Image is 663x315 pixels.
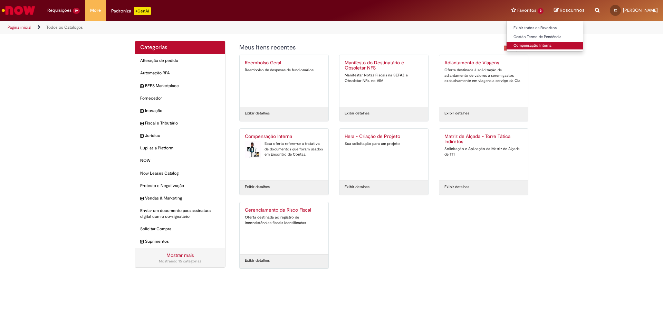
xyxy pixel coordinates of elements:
[140,239,143,245] i: expandir categoria Suprimentos
[345,73,423,83] div: Manifestar Notas Fiscais na SEFAZ e Obsoletar NFs. no VIM
[140,120,143,127] i: expandir categoria Fiscal e Tributário
[245,134,323,139] h2: Compensação Interna
[140,95,220,101] span: Fornecedor
[140,158,220,164] span: NOW
[135,142,225,155] div: Lupi as a Platform
[345,134,423,139] h2: Hera - Criação de Projeto
[140,83,143,90] i: expandir categoria BEES Marketplace
[135,67,225,80] div: Automação RPA
[140,58,220,64] span: Alteração de pedido
[554,7,585,14] a: Rascunhos
[507,24,583,32] a: Exibir todos os Favoritos
[516,45,517,53] span: |
[345,111,369,116] a: Exibir detalhes
[145,83,220,89] span: BEES Marketplace
[140,70,220,76] span: Automação RPA
[135,192,225,205] div: expandir categoria Vendas & Marketing Vendas & Marketing
[140,45,220,51] h2: Categorias
[240,55,328,107] a: Reembolso Geral Reembolso de despesas de funcionários
[134,7,151,15] p: +GenAi
[145,239,220,244] span: Suprimentos
[140,226,220,232] span: Solicitar Compra
[439,55,528,107] a: Adiantamento de Viagens Oferta destinada à solicitação de adiantamento de valores a serem gastos ...
[339,55,428,107] a: Manifesto do Destinatário e Obsoletar NFS Manifestar Notas Fiscais na SEFAZ e Obsoletar NFs. no VIM
[135,179,225,192] div: Protesto e Negativação
[507,42,583,49] a: Compensação Interna
[135,80,225,92] div: expandir categoria BEES Marketplace BEES Marketplace
[240,202,328,254] a: Gerenciamento de Risco Fiscal Oferta destinada ao registro de inconsistências fiscais identificadas
[245,184,270,190] a: Exibir detalhes
[166,252,194,258] a: Mostrar mais
[538,8,544,14] span: 2
[140,108,143,115] i: expandir categoria Inovação
[439,129,528,180] a: Matriz de Alçada - Torre Tática Indiretos Solicitação e Aplicação da Matriz de Alçada de TTI
[140,170,220,176] span: Now Leases Catalog
[444,67,523,84] div: Oferta destinada à solicitação de adiantamento de valores a serem gastos exclusivamente em viagen...
[135,129,225,142] div: expandir categoria Jurídico Jurídico
[245,215,323,225] div: Oferta destinada ao registro de inconsistências fiscais identificadas
[47,7,71,14] span: Requisições
[614,8,617,12] span: IC
[345,141,423,147] div: Sua solicitação para um projeto
[140,133,143,140] i: expandir categoria Jurídico
[245,111,270,116] a: Exibir detalhes
[507,33,583,41] a: Gestão Termo de Pendência
[140,145,220,151] span: Lupi as a Platform
[444,134,523,145] h2: Matriz de Alçada - Torre Tática Indiretos
[135,54,225,67] div: Alteração de pedido
[504,45,510,52] i: Exibição em cartão
[5,21,437,34] ul: Trilhas de página
[140,195,143,202] i: expandir categoria Vendas & Marketing
[506,21,583,52] ul: Favoritos
[444,184,469,190] a: Exibir detalhes
[444,111,469,116] a: Exibir detalhes
[245,60,323,66] h2: Reembolso Geral
[239,44,454,51] h1: {"description":"","title":"Meus itens recentes"} Categoria
[145,133,220,139] span: Jurídico
[623,7,658,13] span: [PERSON_NAME]
[135,223,225,235] div: Solicitar Compra
[90,7,101,14] span: More
[560,7,585,13] span: Rascunhos
[135,117,225,130] div: expandir categoria Fiscal e Tributário Fiscal e Tributário
[135,104,225,117] div: expandir categoria Inovação Inovação
[345,184,369,190] a: Exibir detalhes
[135,54,225,248] ul: Categorias
[245,141,323,157] div: Essa oferta refere-se a tratativa de documentos que foram usados em Encontro de Contas.
[145,120,220,126] span: Fiscal e Tributário
[140,259,220,264] div: Mostrando 15 categorias
[245,207,323,213] h2: Gerenciamento de Risco Fiscal
[245,67,323,73] div: Reembolso de despesas de funcionários
[145,195,220,201] span: Vendas & Marketing
[46,25,83,30] a: Todos os Catálogos
[517,7,536,14] span: Favoritos
[135,235,225,248] div: expandir categoria Suprimentos Suprimentos
[240,129,328,180] a: Compensação Interna Compensação Interna Essa oferta refere-se a tratativa de documentos que foram...
[345,60,423,71] h2: Manifesto do Destinatário e Obsoletar NFS
[339,129,428,180] a: Hera - Criação de Projeto Sua solicitação para um projeto
[140,183,220,189] span: Protesto e Negativação
[444,60,523,66] h2: Adiantamento de Viagens
[73,8,80,14] span: 19
[145,108,220,114] span: Inovação
[135,154,225,167] div: NOW
[1,3,36,17] img: ServiceNow
[245,258,270,263] a: Exibir detalhes
[8,25,31,30] a: Página inicial
[135,204,225,223] div: Enviar um documento para assinatura digital com o co-signatário
[135,167,225,180] div: Now Leases Catalog
[444,146,523,157] div: Solicitação e Aplicação da Matriz de Alçada de TTI
[245,141,261,158] img: Compensação Interna
[135,92,225,105] div: Fornecedor
[111,7,151,15] div: Padroniza
[140,208,220,220] span: Enviar um documento para assinatura digital com o co-signatário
